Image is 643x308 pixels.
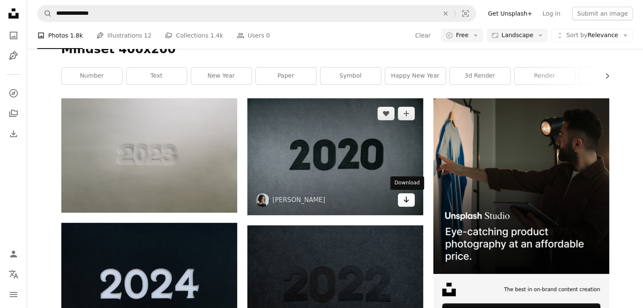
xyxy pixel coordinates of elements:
[385,68,446,84] a: happy new year
[5,266,22,283] button: Language
[61,281,237,289] a: a close up of the numbers on a black background
[599,68,609,84] button: scroll list to the right
[144,31,152,40] span: 12
[256,68,316,84] a: paper
[579,68,640,84] a: 3d
[398,107,415,120] button: Add to Collection
[514,68,575,84] a: render
[450,68,510,84] a: 3d render
[61,98,237,212] img: a close up of a metal surface with a number on it
[210,31,223,40] span: 1.4k
[96,22,151,49] a: Illustrations 12
[247,153,423,160] a: white and black 20 print textile
[456,31,468,40] span: Free
[273,196,326,204] a: [PERSON_NAME]
[5,125,22,142] a: Download History
[551,29,633,42] button: Sort byRelevance
[126,68,187,84] a: text
[266,31,270,40] span: 0
[441,29,483,42] button: Free
[61,151,237,159] a: a close up of a metal surface with a number on it
[455,5,476,22] button: Visual search
[247,280,423,288] a: a black background with the numbers 2012 and 2012
[398,193,415,207] a: Download
[442,283,456,296] img: file-1631678316303-ed18b8b5cb9cimage
[378,107,394,120] button: Like
[5,246,22,262] a: Log in / Sign up
[483,7,537,20] a: Get Unsplash+
[61,42,609,57] h1: Mindset 400x200
[501,31,533,40] span: Landscape
[191,68,252,84] a: new year
[415,29,431,42] button: Clear
[237,22,270,49] a: Users 0
[436,5,455,22] button: Clear
[165,22,223,49] a: Collections 1.4k
[487,29,548,42] button: Landscape
[5,286,22,303] button: Menu
[537,7,565,20] a: Log in
[5,5,22,24] a: Home — Unsplash
[247,98,423,215] img: white and black 20 print textile
[433,98,609,274] img: file-1715714098234-25b8b4e9d8faimage
[572,7,633,20] button: Submit an image
[5,27,22,44] a: Photos
[38,5,52,22] button: Search Unsplash
[5,47,22,64] a: Illustrations
[566,31,618,40] span: Relevance
[256,193,269,207] img: Go to Kelly Sikkema's profile
[504,286,600,293] span: The best in on-brand content creation
[62,68,122,84] a: number
[566,32,587,38] span: Sort by
[5,85,22,102] a: Explore
[5,105,22,122] a: Collections
[320,68,381,84] a: symbol
[37,5,476,22] form: Find visuals sitewide
[390,176,424,190] div: Download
